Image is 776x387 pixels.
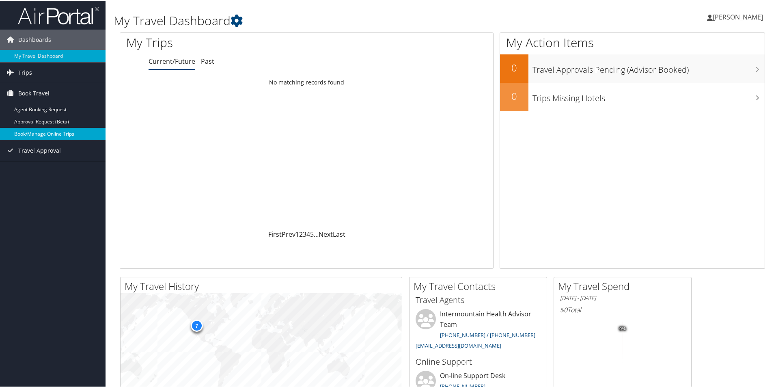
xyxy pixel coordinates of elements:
[314,229,319,238] span: …
[295,229,299,238] a: 1
[120,74,493,89] td: No matching records found
[201,56,214,65] a: Past
[268,229,282,238] a: First
[306,229,310,238] a: 4
[414,279,547,292] h2: My Travel Contacts
[299,229,303,238] a: 2
[558,279,691,292] h2: My Travel Spend
[303,229,306,238] a: 3
[619,326,626,331] tspan: 0%
[532,88,765,103] h3: Trips Missing Hotels
[190,319,203,331] div: 7
[707,4,771,28] a: [PERSON_NAME]
[149,56,195,65] a: Current/Future
[125,279,402,292] h2: My Travel History
[500,33,765,50] h1: My Action Items
[713,12,763,21] span: [PERSON_NAME]
[310,229,314,238] a: 5
[114,11,552,28] h1: My Travel Dashboard
[500,54,765,82] a: 0Travel Approvals Pending (Advisor Booked)
[560,305,567,313] span: $0
[333,229,345,238] a: Last
[500,89,528,102] h2: 0
[282,229,295,238] a: Prev
[560,305,685,313] h6: Total
[500,60,528,74] h2: 0
[440,331,535,338] a: [PHONE_NUMBER] / [PHONE_NUMBER]
[126,33,332,50] h1: My Trips
[319,229,333,238] a: Next
[18,62,32,82] span: Trips
[18,5,99,24] img: airportal-logo.png
[500,82,765,110] a: 0Trips Missing Hotels
[560,294,685,301] h6: [DATE] - [DATE]
[416,294,541,305] h3: Travel Agents
[18,29,51,49] span: Dashboards
[18,82,50,103] span: Book Travel
[18,140,61,160] span: Travel Approval
[416,355,541,367] h3: Online Support
[416,341,501,348] a: [EMAIL_ADDRESS][DOMAIN_NAME]
[532,59,765,75] h3: Travel Approvals Pending (Advisor Booked)
[412,308,545,352] li: Intermountain Health Advisor Team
